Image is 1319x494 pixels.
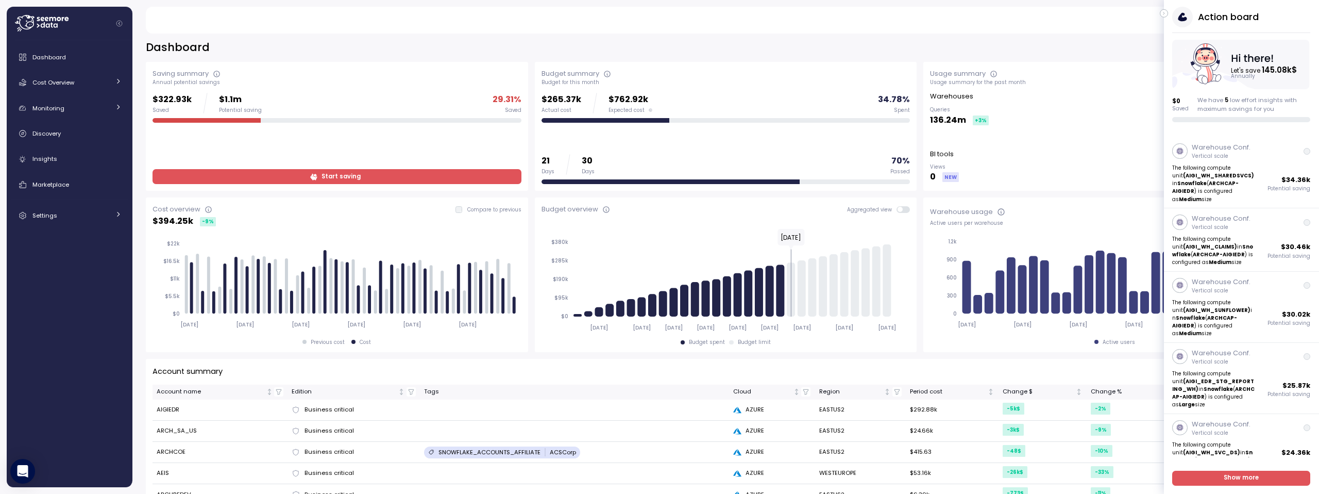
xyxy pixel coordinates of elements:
[1091,466,1113,478] div: -33 %
[493,93,521,107] p: 29.31 %
[398,388,405,396] div: Not sorted
[11,123,128,144] a: Discovery
[1003,387,1074,397] div: Change $
[946,274,957,281] tspan: 600
[360,339,371,346] div: Cost
[1282,309,1311,320] p: $ 30.02k
[910,387,986,397] div: Period cost
[582,154,595,168] p: 30
[906,463,999,484] td: $53.16k
[1192,348,1250,358] p: Warehouse Conf.
[793,388,800,396] div: Not sorted
[467,206,521,213] p: Compare to previous
[729,324,747,331] tspan: [DATE]
[815,385,905,400] th: RegionNot sorted
[163,258,179,265] tspan: $16.5k
[424,387,724,397] div: Tags
[157,387,264,397] div: Account name
[551,239,568,245] tspan: $380k
[32,129,61,138] span: Discovery
[11,47,128,68] a: Dashboard
[890,168,910,175] div: Passed
[906,421,999,442] td: $24.66k
[1164,137,1319,208] a: Warehouse Conf.Vertical scaleThe following compute unit(AIGI_WH_SHAREDSVCS)inSnowflake(ARCHCAP-AI...
[1075,388,1083,396] div: Not sorted
[153,463,288,484] td: AEIS
[542,79,910,86] div: Budget for this month
[1070,321,1088,328] tspan: [DATE]
[32,78,74,87] span: Cost Overview
[219,93,262,107] p: $1.1m
[930,91,973,102] p: Warehouses
[305,426,354,436] span: Business critical
[170,275,179,282] tspan: $11k
[1003,424,1024,436] div: -3k $
[153,400,288,421] td: AIGIEDR
[1183,449,1241,456] strong: (AIGI_WH_SVC_DS)
[930,106,989,113] p: Queries
[311,339,345,346] div: Previous cost
[665,324,683,331] tspan: [DATE]
[815,421,905,442] td: EASTUS2
[1173,386,1255,400] strong: ARCHCAP-AIGIEDR
[1091,424,1111,436] div: -9 %
[305,469,354,478] span: Business critical
[1173,105,1189,112] p: Saved
[590,324,608,331] tspan: [DATE]
[942,172,959,182] div: NEW
[633,324,651,331] tspan: [DATE]
[1192,277,1250,287] p: Warehouse Conf.
[1173,471,1311,486] a: Show more
[930,69,986,79] div: Usage summary
[32,180,69,189] span: Marketplace
[236,321,254,328] tspan: [DATE]
[305,405,354,415] span: Business critical
[1173,378,1255,392] strong: (AIGI_EDR_STG_REPORTING_WH)
[1173,370,1256,409] p: The following compute unit in ( ) is configured as size
[792,324,810,331] tspan: [DATE]
[542,107,581,114] div: Actual cost
[1013,321,1031,328] tspan: [DATE]
[180,321,198,328] tspan: [DATE]
[819,387,882,397] div: Region
[930,79,1299,86] div: Usage summary for the past month
[906,442,999,463] td: $415.63
[542,204,598,215] div: Budget overview
[1173,299,1256,338] p: The following compute unit in ( ) is configured as size
[1173,180,1239,194] strong: ARCHCAP-AIGIEDR
[438,448,540,456] p: SNOWFLAKE_ACCOUNTS_AFFILIATE
[1164,414,1319,477] a: Warehouse Conf.Vertical scaleThe following compute unit(AIGI_WH_SVC_DS)inSnowflake(ARCHCAP-AIGIED...
[1179,330,1202,337] strong: Medium
[1192,142,1250,153] p: Warehouse Conf.
[930,170,936,184] p: 0
[1198,10,1259,23] h3: Action board
[1173,315,1238,329] strong: ARCHCAP-AIGIEDR
[1192,287,1250,294] p: Vertical scale
[459,321,477,328] tspan: [DATE]
[1232,64,1298,75] text: Let's save
[954,310,957,317] tspan: 0
[697,324,715,331] tspan: [DATE]
[1176,315,1206,321] strong: Snowflake
[1197,457,1249,464] strong: ARCHCAP-AIGIEDR
[551,257,568,264] tspan: $285k
[878,324,896,331] tspan: [DATE]
[815,463,905,484] td: WESTEUROPE
[1173,441,1256,472] p: The following compute unit in ( ) is configured as size
[200,217,216,226] div: -9 %
[1281,242,1311,252] p: $ 30.46k
[305,448,354,457] span: Business critical
[733,405,811,415] div: AZURE
[1268,185,1311,192] p: Potential saving
[32,104,64,112] span: Monitoring
[153,215,193,228] p: $ 394.25k
[1183,243,1238,250] strong: (AIGI_WH_CLAIMS)
[550,448,576,456] p: ACSCorp
[1003,445,1025,457] div: -48 $
[292,387,396,397] div: Edition
[738,339,771,346] div: Budget limit
[1091,403,1110,415] div: -2 %
[1192,213,1250,224] p: Warehouse Conf.
[292,321,310,328] tspan: [DATE]
[219,107,262,114] div: Potential saving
